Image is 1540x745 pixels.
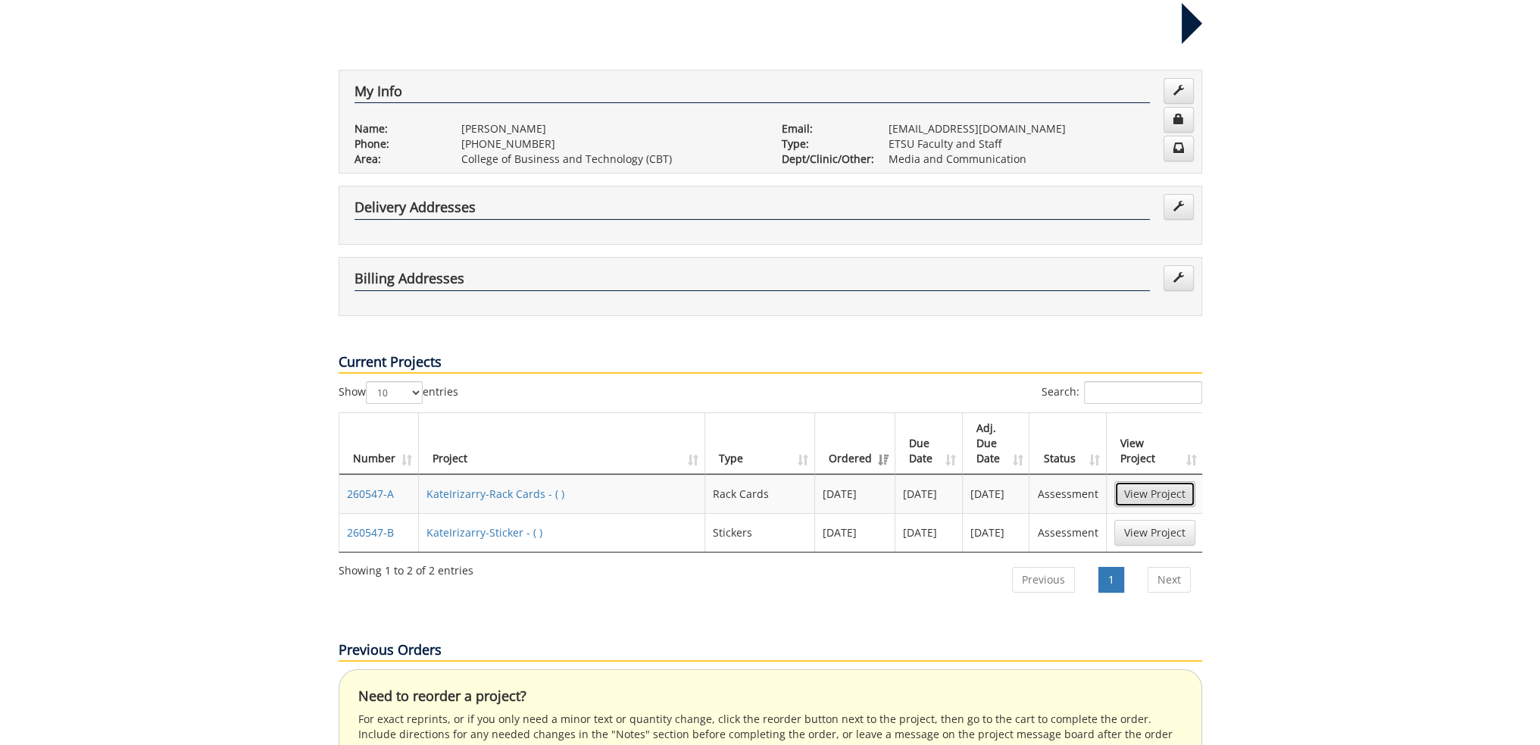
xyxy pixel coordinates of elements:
[347,487,394,501] a: 260547-A
[782,136,866,152] p: Type:
[366,381,423,404] select: Showentries
[339,640,1202,662] p: Previous Orders
[782,152,866,167] p: Dept/Clinic/Other:
[895,413,963,474] th: Due Date: activate to sort column ascending
[705,413,815,474] th: Type: activate to sort column ascending
[355,121,439,136] p: Name:
[963,474,1030,513] td: [DATE]
[461,152,759,167] p: College of Business and Technology (CBT)
[705,513,815,552] td: Stickers
[782,121,866,136] p: Email:
[355,136,439,152] p: Phone:
[815,513,895,552] td: [DATE]
[815,474,895,513] td: [DATE]
[1164,107,1194,133] a: Change Password
[339,557,473,578] div: Showing 1 to 2 of 2 entries
[461,121,759,136] p: [PERSON_NAME]
[355,271,1150,291] h4: Billing Addresses
[963,513,1030,552] td: [DATE]
[705,474,815,513] td: Rack Cards
[339,413,419,474] th: Number: activate to sort column ascending
[1098,567,1124,593] a: 1
[1164,78,1194,104] a: Edit Info
[339,381,458,404] label: Show entries
[355,152,439,167] p: Area:
[1107,413,1203,474] th: View Project: activate to sort column ascending
[1084,381,1202,404] input: Search:
[1029,474,1106,513] td: Assessment
[1114,520,1195,546] a: View Project
[895,474,963,513] td: [DATE]
[339,352,1202,374] p: Current Projects
[358,689,1182,704] h4: Need to reorder a project?
[1148,567,1191,593] a: Next
[419,413,705,474] th: Project: activate to sort column ascending
[1042,381,1202,404] label: Search:
[963,413,1030,474] th: Adj. Due Date: activate to sort column ascending
[355,200,1150,220] h4: Delivery Addresses
[895,513,963,552] td: [DATE]
[461,136,759,152] p: [PHONE_NUMBER]
[1029,413,1106,474] th: Status: activate to sort column ascending
[1164,194,1194,220] a: Edit Addresses
[889,121,1186,136] p: [EMAIL_ADDRESS][DOMAIN_NAME]
[889,152,1186,167] p: Media and Communication
[1164,265,1194,291] a: Edit Addresses
[815,413,895,474] th: Ordered: activate to sort column ascending
[355,84,1150,104] h4: My Info
[1029,513,1106,552] td: Assessment
[889,136,1186,152] p: ETSU Faculty and Staff
[426,525,542,540] a: KateIrizarry-Sticker - ( )
[1164,136,1194,161] a: Change Communication Preferences
[426,487,564,501] a: KateIrizarry-Rack Cards - ( )
[1114,481,1195,507] a: View Project
[347,525,394,540] a: 260547-B
[1012,567,1075,593] a: Previous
